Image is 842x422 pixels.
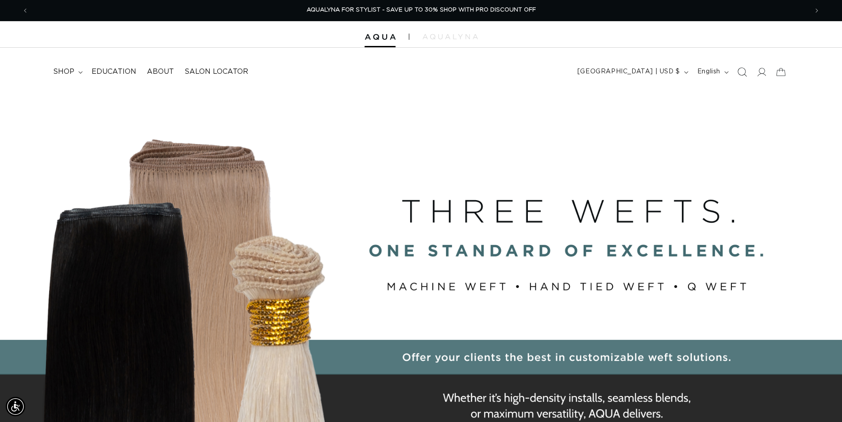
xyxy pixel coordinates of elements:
[53,67,74,76] span: shop
[15,2,35,19] button: Previous announcement
[365,34,396,40] img: Aqua Hair Extensions
[307,7,536,13] span: AQUALYNA FOR STYLIST - SAVE UP TO 30% SHOP WITH PRO DISCOUNT OFF
[577,67,680,76] span: [GEOGRAPHIC_DATA] | USD $
[692,64,732,80] button: English
[48,62,86,82] summary: shop
[86,62,142,82] a: Education
[179,62,254,82] a: Salon Locator
[185,67,248,76] span: Salon Locator
[697,67,720,76] span: English
[147,67,174,76] span: About
[572,64,692,80] button: [GEOGRAPHIC_DATA] | USD $
[732,62,752,82] summary: Search
[6,397,25,416] div: Accessibility Menu
[142,62,179,82] a: About
[423,34,478,39] img: aqualyna.com
[92,67,136,76] span: Education
[807,2,827,19] button: Next announcement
